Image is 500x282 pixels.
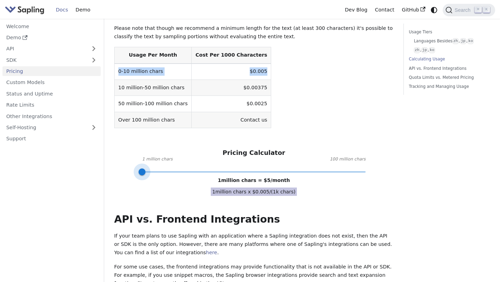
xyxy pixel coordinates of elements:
[114,112,191,128] td: Over 100 million chars
[429,5,439,15] button: Switch between dark and light mode (currently system mode)
[443,4,495,16] button: Search (Command+K)
[211,188,297,196] span: 1 million chars x $ 0.005 /(1k chars)
[414,47,420,53] code: zh
[2,77,101,88] a: Custom Models
[2,123,101,133] a: Self-Hosting
[114,24,394,41] p: Please note that though we recommend a minimum length for the text (at least 300 characters) it's...
[2,134,101,144] a: Support
[467,38,474,44] code: ko
[218,177,290,183] span: 1 million chars = $ 5 /month
[452,38,459,44] code: zh
[330,156,366,163] span: 100 million chars
[409,74,487,81] a: Quota Limits vs. Metered Pricing
[192,64,271,80] td: $0.005
[414,47,485,53] a: zh,jp,ko
[452,7,475,13] span: Search
[341,5,371,15] a: Dev Blog
[422,47,428,53] code: jp
[5,5,47,15] a: Sapling.ai
[2,44,87,54] a: API
[87,44,101,54] button: Expand sidebar category 'API'
[72,5,94,15] a: Demo
[114,213,394,226] h2: API vs. Frontend Integrations
[192,80,271,96] td: $0.00375
[192,47,271,64] th: Cost Per 1000 Characters
[409,29,487,35] a: Usage Tiers
[429,47,435,53] code: ko
[483,7,490,13] kbd: K
[2,21,101,31] a: Welcome
[2,100,101,110] a: Rate Limits
[223,149,285,157] h3: Pricing Calculator
[398,5,429,15] a: GitHub
[192,96,271,112] td: $0.0025
[2,111,101,121] a: Other Integrations
[114,80,191,96] td: 10 million-50 million chars
[409,83,487,90] a: Tracking and Managing Usage
[52,5,72,15] a: Docs
[2,89,101,99] a: Status and Uptime
[192,112,271,128] td: Contact us
[114,64,191,80] td: 0-10 million chars
[414,38,485,44] a: Languages Besideszh,jp,ko
[371,5,398,15] a: Contact
[460,38,466,44] code: jp
[5,5,44,15] img: Sapling.ai
[114,96,191,112] td: 50 million-100 million chars
[2,66,101,76] a: Pricing
[114,47,191,64] th: Usage Per Month
[142,156,173,163] span: 1 million chars
[87,55,101,65] button: Expand sidebar category 'SDK'
[206,250,217,255] a: here
[409,65,487,72] a: API vs. Frontend Integrations
[114,232,394,257] p: If your team plans to use Sapling with an application where a Sapling integration does not exist,...
[475,7,482,13] kbd: ⌘
[2,33,101,43] a: Demo
[409,56,487,63] a: Calculating Usage
[2,55,87,65] a: SDK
